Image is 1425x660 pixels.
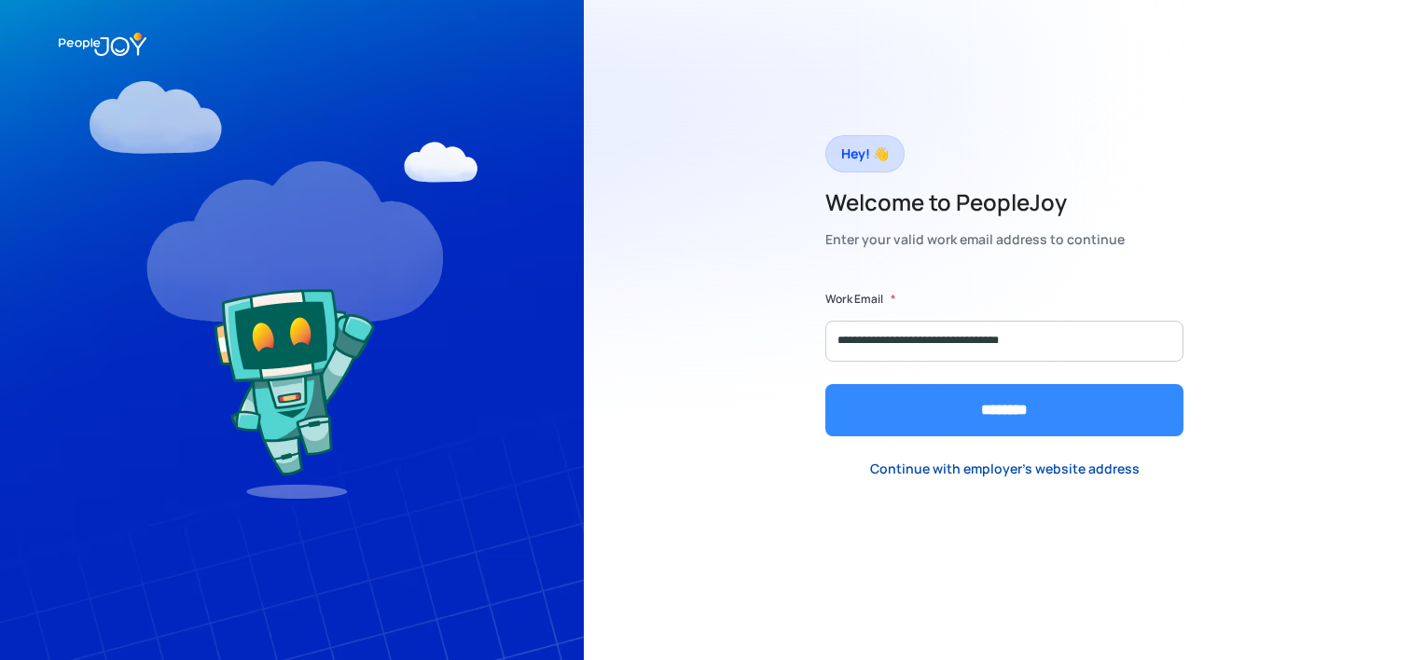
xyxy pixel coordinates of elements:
[855,450,1155,488] a: Continue with employer's website address
[825,290,883,309] label: Work Email
[825,187,1125,217] h2: Welcome to PeopleJoy
[870,460,1140,478] div: Continue with employer's website address
[825,227,1125,253] div: Enter your valid work email address to continue
[841,141,889,167] div: Hey! 👋
[825,290,1183,436] form: Form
